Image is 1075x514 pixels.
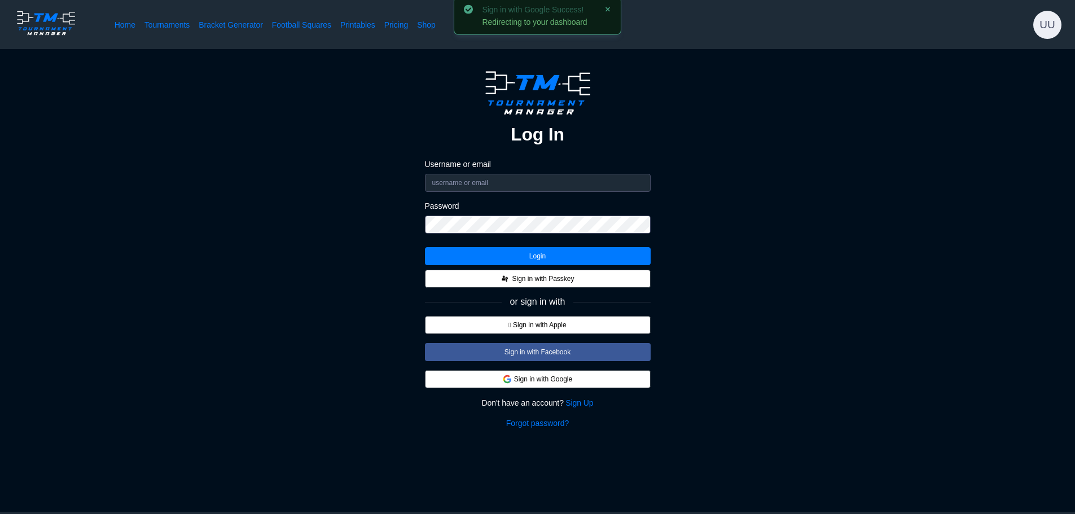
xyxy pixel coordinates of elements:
[510,297,565,307] span: or sign in with
[506,418,569,429] a: Forgot password?
[144,19,190,30] a: Tournaments
[481,397,564,408] span: Don't have an account?
[503,375,512,384] img: google.d7f092af888a54de79ed9c9303d689d7.svg
[272,19,331,30] a: Football Squares
[14,9,78,37] img: logo.ffa97a18e3bf2c7d.png
[340,19,375,30] a: Printables
[511,123,564,146] h2: Log In
[482,14,587,21] h4: Sign in with Google Success!
[425,247,651,265] button: Login
[425,174,651,192] input: username or email
[1033,11,1061,39] div: undefined undefined
[501,274,510,283] img: FIDO_Passkey_mark_A_black.dc59a8f8c48711c442e90af6bb0a51e0.svg
[1033,11,1061,39] button: UU
[199,19,263,30] a: Bracket Generator
[425,270,651,288] button: Sign in with Passkey
[115,19,135,30] a: Home
[565,397,593,408] a: Sign Up
[425,201,651,211] label: Password
[384,19,408,30] a: Pricing
[417,19,436,30] a: Shop
[479,67,596,118] img: logo.ffa97a18e3bf2c7d.png
[425,316,651,334] button:  Sign in with Apple
[425,159,651,169] label: Username or email
[425,370,651,388] button: Sign in with Google
[425,343,651,361] button: Sign in with Facebook
[482,26,587,34] p: Redirecting to your dashboard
